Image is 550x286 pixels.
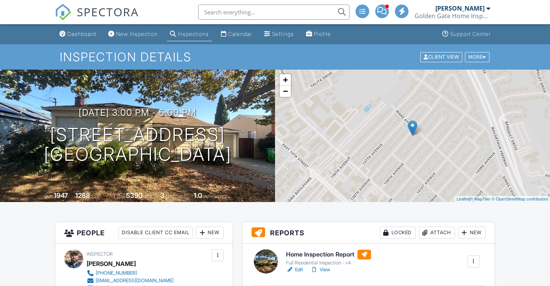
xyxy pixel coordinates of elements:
[419,54,464,59] a: Client View
[280,85,291,97] a: Zoom out
[160,191,165,199] div: 3
[470,197,491,201] a: © MapTiler
[286,250,371,266] a: Home Inspection Report Full Residential Inspection - v4
[67,31,96,37] div: Dashboard
[380,227,416,239] div: Locked
[54,191,68,199] div: 1947
[203,193,225,199] span: bathrooms
[87,251,113,257] span: Inspector
[450,31,491,37] div: Support Center
[44,125,231,165] h1: [STREET_ADDRESS] [GEOGRAPHIC_DATA]
[272,31,294,37] div: Settings
[455,196,550,202] div: |
[87,258,136,269] div: [PERSON_NAME]
[116,31,158,37] div: New Inspection
[60,50,490,64] h1: Inspection Details
[44,193,53,199] span: Built
[77,4,139,20] span: SPECTORA
[465,52,489,62] div: More
[109,193,125,199] span: Lot Size
[303,27,334,41] a: Profile
[166,193,186,199] span: bedrooms
[261,27,297,41] a: Settings
[196,227,224,239] div: New
[55,4,71,20] img: The Best Home Inspection Software - Spectora
[87,277,174,284] a: [EMAIL_ADDRESS][DOMAIN_NAME]
[492,197,548,201] a: © OpenStreetMap contributors
[144,193,153,199] span: sq.ft.
[242,222,495,244] h3: Reports
[87,269,174,277] a: [PHONE_NUMBER]
[118,227,193,239] div: Disable Client CC Email
[314,31,331,37] div: Profile
[228,31,252,37] div: Calendar
[55,10,139,26] a: SPECTORA
[56,27,99,41] a: Dashboard
[105,27,161,41] a: New Inspection
[126,191,143,199] div: 5390
[75,191,90,199] div: 1288
[194,191,202,199] div: 1.0
[280,74,291,85] a: Zoom in
[96,270,137,276] div: [PHONE_NUMBER]
[286,266,303,274] a: Edit
[55,222,233,244] h3: People
[96,278,174,284] div: [EMAIL_ADDRESS][DOMAIN_NAME]
[167,27,212,41] a: Inspections
[419,227,455,239] div: Attach
[439,27,494,41] a: Support Center
[311,266,330,274] a: View
[286,250,371,260] h6: Home Inspection Report
[415,12,490,20] div: Golden Gate Home Inspections
[198,5,350,20] input: Search everything...
[458,227,486,239] div: New
[91,193,102,199] span: sq. ft.
[457,197,469,201] a: Leaflet
[79,107,196,118] h3: [DATE] 3:00 pm - 5:00 pm
[435,5,485,12] div: [PERSON_NAME]
[178,31,209,37] div: Inspections
[420,52,462,62] div: Client View
[286,260,371,266] div: Full Residential Inspection - v4
[218,27,255,41] a: Calendar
